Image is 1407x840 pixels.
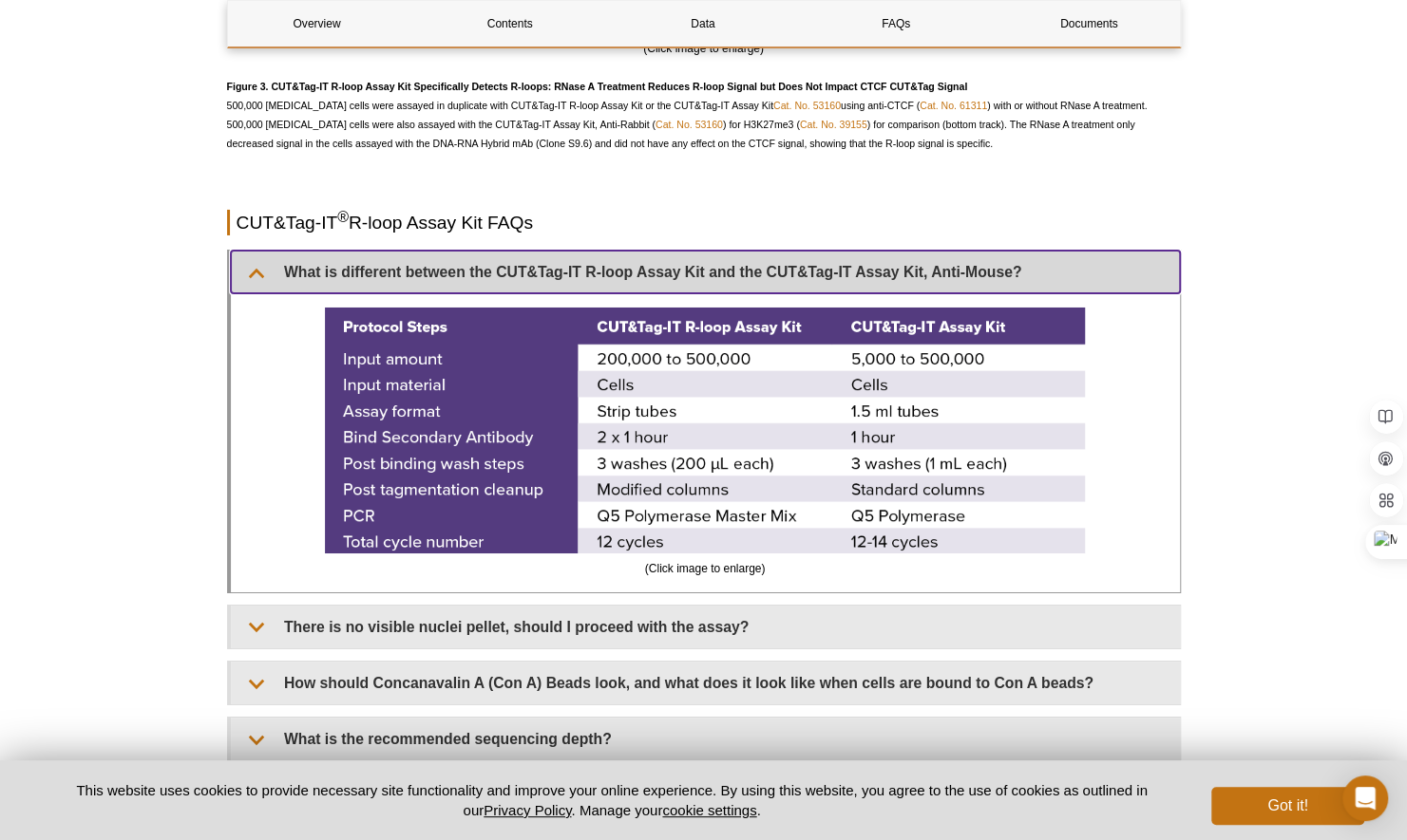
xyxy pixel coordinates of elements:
strong: Figure 3. CUT&Tag-IT R-loop Assay Kit Specifically Detects R-loops: RNase A Treatment Reduces R-l... [227,81,968,92]
button: cookie settings [662,802,756,818]
img: CUT&Tag-IT<sup>®</sup> Assay Kit compared with published data [325,308,1085,552]
h2: CUT&Tag-IT R-loop Assay Kit FAQs [227,210,1181,235]
summary: What is different between the CUT&Tag-IT R-loop Assay Kit and the CUT&Tag-IT Assay Kit, Anti-Mouse? [231,251,1180,293]
summary: There is no visible nuclei pellet, should I proceed with the assay? [231,606,1180,648]
sup: ® [337,209,349,225]
a: Contents [421,1,599,47]
a: Documents [999,1,1178,47]
p: This website uses cookies to provide necessary site functionality and improve your online experie... [44,780,1181,820]
div: (Click image to enlarge) [245,308,1166,577]
summary: What is the recommended sequencing depth? [231,718,1180,760]
a: Privacy Policy [484,802,571,818]
summary: How should Concanavalin A (Con A) Beads look, and what does it look like when cells are bound to ... [231,662,1180,704]
a: Cat. No. 53160 [773,100,841,111]
a: FAQs [807,1,985,47]
a: Cat. No. 53160 [656,119,723,130]
div: Open Intercom Messenger [1342,775,1388,821]
a: Cat. No. 61311 [920,100,987,111]
button: Got it! [1211,787,1363,825]
a: Data [614,1,792,47]
span: 500,000 [MEDICAL_DATA] cells were assayed in duplicate with CUT&Tag-IT R-loop Assay Kit or the CU... [227,81,1148,149]
a: Overview [228,1,407,47]
a: Cat. No. 39155 [800,119,867,130]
